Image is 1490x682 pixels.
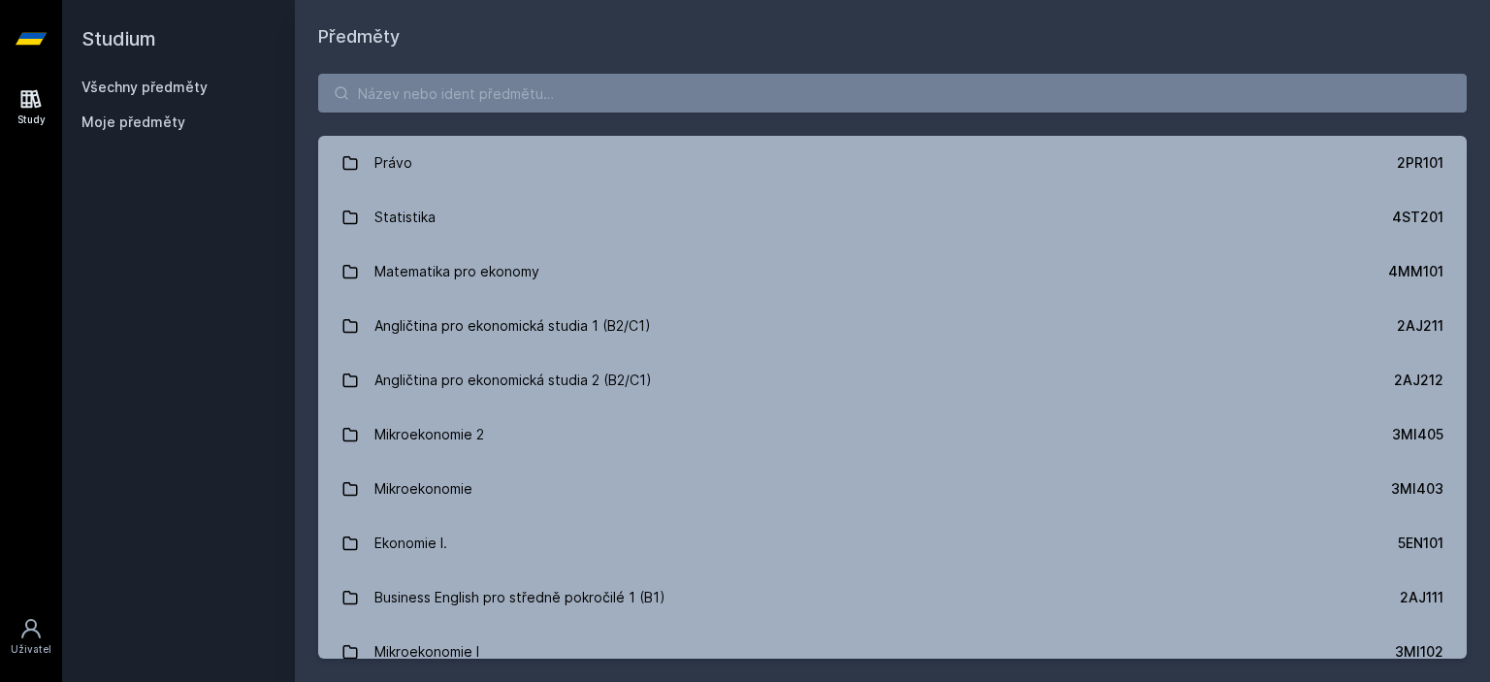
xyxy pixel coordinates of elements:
div: 3MI403 [1391,479,1443,499]
input: Název nebo ident předmětu… [318,74,1467,113]
div: Ekonomie I. [374,524,447,563]
div: Mikroekonomie I [374,633,479,671]
div: 3MI102 [1395,642,1443,662]
div: 4MM101 [1388,262,1443,281]
div: Právo [374,144,412,182]
a: Právo 2PR101 [318,136,1467,190]
div: Uživatel [11,642,51,657]
div: 4ST201 [1392,208,1443,227]
a: Business English pro středně pokročilé 1 (B1) 2AJ111 [318,570,1467,625]
a: Mikroekonomie 2 3MI405 [318,407,1467,462]
h1: Předměty [318,23,1467,50]
a: Všechny předměty [81,79,208,95]
div: Statistika [374,198,436,237]
a: Angličtina pro ekonomická studia 2 (B2/C1) 2AJ212 [318,353,1467,407]
a: Statistika 4ST201 [318,190,1467,244]
a: Mikroekonomie I 3MI102 [318,625,1467,679]
div: 2AJ111 [1400,588,1443,607]
a: Study [4,78,58,137]
div: Angličtina pro ekonomická studia 2 (B2/C1) [374,361,652,400]
a: Mikroekonomie 3MI403 [318,462,1467,516]
div: 3MI405 [1392,425,1443,444]
span: Moje předměty [81,113,185,132]
a: Ekonomie I. 5EN101 [318,516,1467,570]
div: 2AJ212 [1394,371,1443,390]
div: Study [17,113,46,127]
div: 2PR101 [1397,153,1443,173]
div: 5EN101 [1398,534,1443,553]
a: Matematika pro ekonomy 4MM101 [318,244,1467,299]
div: 2AJ211 [1397,316,1443,336]
div: Matematika pro ekonomy [374,252,539,291]
div: Mikroekonomie [374,470,472,508]
a: Uživatel [4,607,58,666]
div: Business English pro středně pokročilé 1 (B1) [374,578,665,617]
a: Angličtina pro ekonomická studia 1 (B2/C1) 2AJ211 [318,299,1467,353]
div: Angličtina pro ekonomická studia 1 (B2/C1) [374,307,651,345]
div: Mikroekonomie 2 [374,415,484,454]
